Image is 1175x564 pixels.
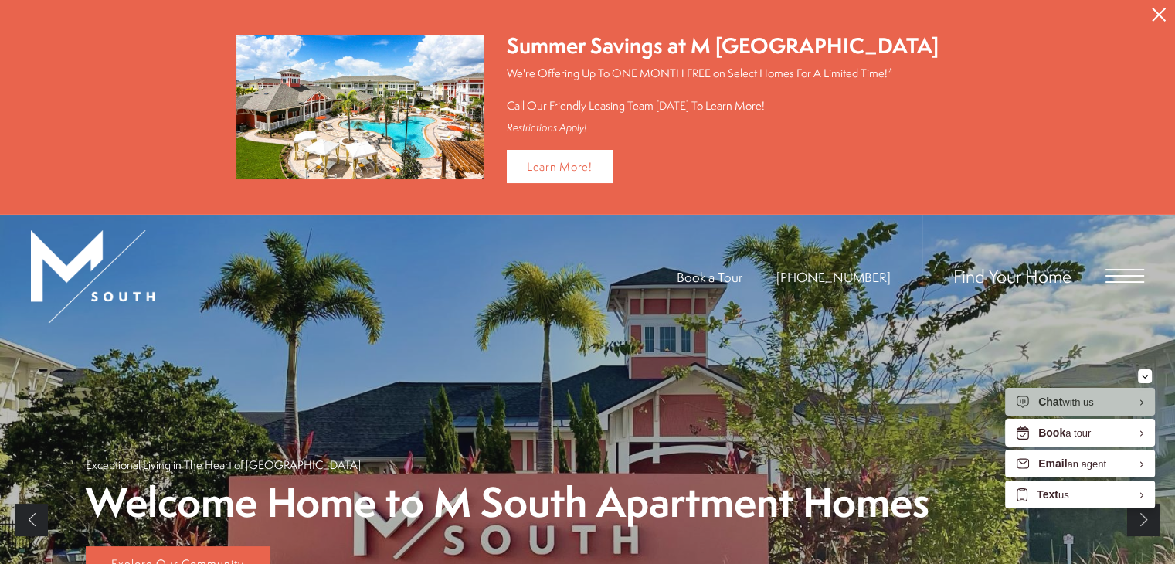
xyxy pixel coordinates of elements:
a: Learn More! [507,150,613,183]
div: Summer Savings at M [GEOGRAPHIC_DATA] [507,31,939,61]
a: Find Your Home [953,263,1071,289]
a: Previous [15,504,48,536]
span: Find Your Home [953,263,1071,288]
a: Next [1127,504,1160,536]
a: Book a Tour [677,268,742,287]
p: We're Offering Up To ONE MONTH FREE on Select Homes For A Limited Time!* Call Our Friendly Leasin... [507,65,939,114]
button: Open Menu [1105,269,1144,283]
span: [PHONE_NUMBER] [776,268,891,286]
span: Book a Tour [677,268,742,286]
p: Welcome Home to M South Apartment Homes [86,481,929,525]
a: Call Us at 813-570-8014 [776,268,891,287]
p: Exceptional Living in The Heart of [GEOGRAPHIC_DATA] [86,457,361,473]
div: Restrictions Apply! [507,121,939,134]
img: Summer Savings at M South Apartments [236,35,484,179]
img: MSouth [31,230,155,323]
